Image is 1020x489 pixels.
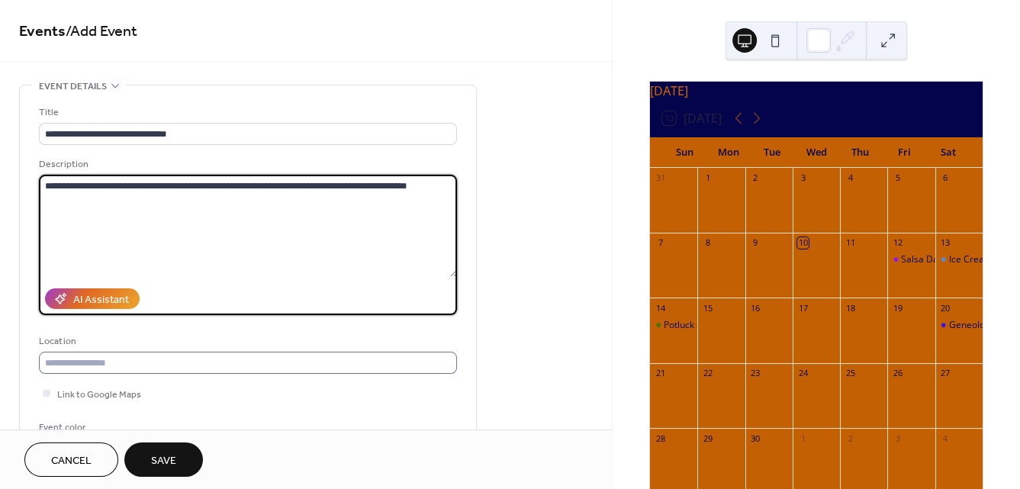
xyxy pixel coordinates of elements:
[797,433,809,444] div: 1
[797,237,809,249] div: 10
[702,368,713,379] div: 22
[845,368,856,379] div: 25
[940,302,951,314] div: 20
[887,253,935,266] div: Salsa Dance Class
[51,453,92,469] span: Cancel
[702,237,713,249] div: 8
[845,302,856,314] div: 18
[662,137,706,168] div: Sun
[706,137,751,168] div: Mon
[73,292,129,308] div: AI Assistant
[655,172,666,184] div: 31
[935,253,983,266] div: Ice Cream & Peach Cobbler Fundraiser
[24,442,118,477] button: Cancel
[39,156,454,172] div: Description
[750,237,761,249] div: 9
[940,368,951,379] div: 27
[655,433,666,444] div: 28
[845,237,856,249] div: 11
[845,172,856,184] div: 4
[57,387,141,403] span: Link to Google Maps
[750,368,761,379] div: 23
[702,302,713,314] div: 15
[66,17,137,47] span: / Add Event
[935,319,983,332] div: Geneology Roadshow
[892,172,903,184] div: 5
[750,433,761,444] div: 30
[892,368,903,379] div: 26
[39,105,454,121] div: Title
[39,333,454,349] div: Location
[702,433,713,444] div: 29
[750,302,761,314] div: 16
[39,420,153,436] div: Event color
[39,79,107,95] span: Event details
[750,172,761,184] div: 2
[940,433,951,444] div: 4
[655,302,666,314] div: 14
[650,319,697,332] div: Potluck & a Documentary
[19,17,66,47] a: Events
[901,253,979,266] div: Salsa Dance Class
[892,433,903,444] div: 3
[892,237,903,249] div: 12
[845,433,856,444] div: 2
[940,237,951,249] div: 13
[664,319,771,332] div: Potluck & a Documentary
[45,288,140,309] button: AI Assistant
[655,368,666,379] div: 21
[751,137,795,168] div: Tue
[702,172,713,184] div: 1
[838,137,883,168] div: Thu
[151,453,176,469] span: Save
[797,172,809,184] div: 3
[940,172,951,184] div: 6
[794,137,838,168] div: Wed
[650,82,983,100] div: [DATE]
[797,368,809,379] div: 24
[926,137,970,168] div: Sat
[883,137,927,168] div: Fri
[124,442,203,477] button: Save
[655,237,666,249] div: 7
[797,302,809,314] div: 17
[892,302,903,314] div: 19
